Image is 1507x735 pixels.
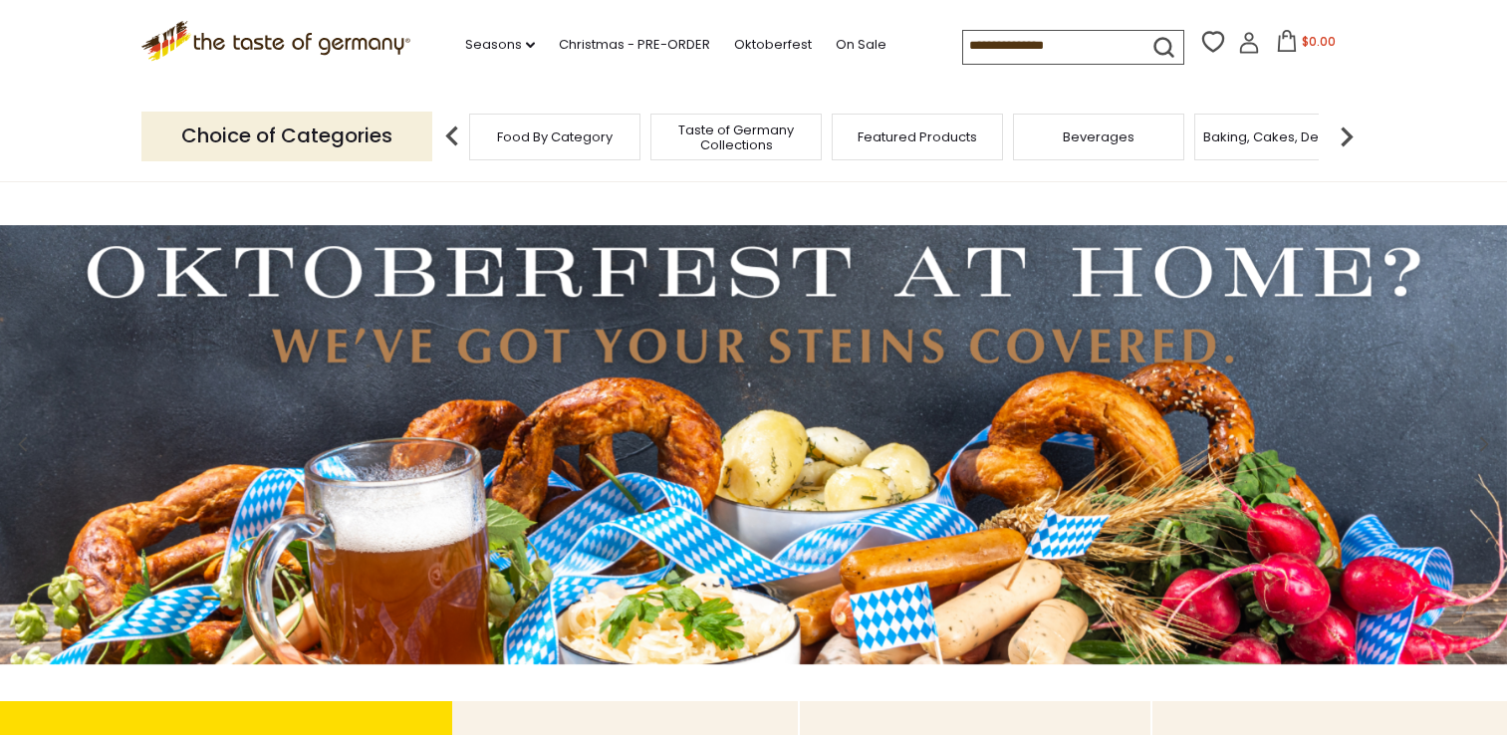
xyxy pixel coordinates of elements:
img: next arrow [1327,117,1367,156]
a: Beverages [1063,129,1134,144]
a: Seasons [465,34,535,56]
a: Food By Category [497,129,613,144]
p: Choice of Categories [141,112,432,160]
a: On Sale [836,34,886,56]
a: Oktoberfest [734,34,812,56]
a: Featured Products [858,129,977,144]
a: Taste of Germany Collections [656,122,816,152]
button: $0.00 [1264,30,1349,60]
a: Baking, Cakes, Desserts [1203,129,1358,144]
span: $0.00 [1302,33,1336,50]
a: Christmas - PRE-ORDER [559,34,710,56]
img: previous arrow [432,117,472,156]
